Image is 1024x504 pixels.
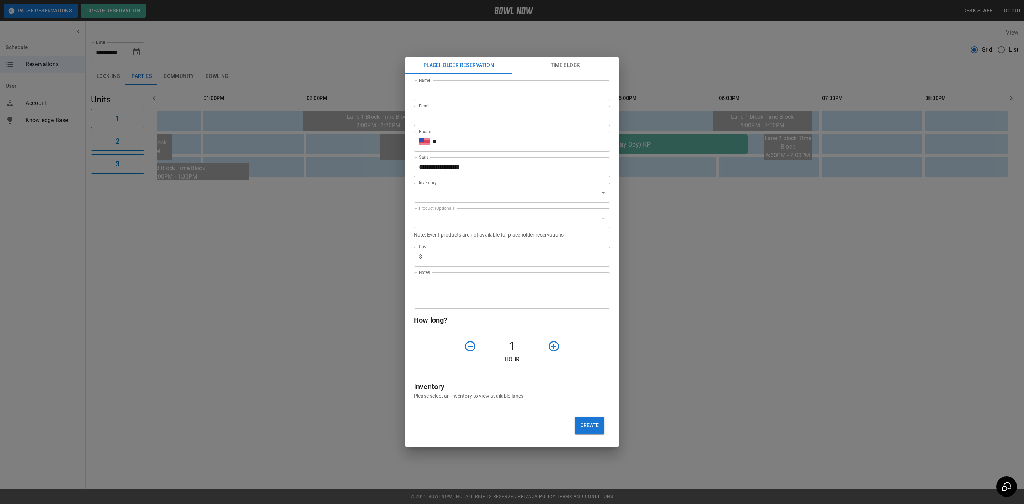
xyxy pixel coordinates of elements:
[414,355,610,364] p: Hour
[512,57,619,74] button: Time Block
[414,157,605,177] input: Choose date, selected date is Nov 1, 2025
[414,183,610,203] div: ​
[419,136,430,147] button: Select country
[479,339,545,354] h4: 1
[419,154,428,160] label: Start
[419,128,431,134] label: Phone
[419,253,422,261] p: $
[414,392,610,399] p: Please select an inventory to view available lanes
[414,381,610,392] h6: Inventory
[414,314,610,326] h6: How long?
[414,208,610,228] div: ​
[414,231,610,238] p: Note: Event products are not available for placeholder reservations
[405,57,512,74] button: Placeholder Reservation
[575,417,604,434] button: Create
